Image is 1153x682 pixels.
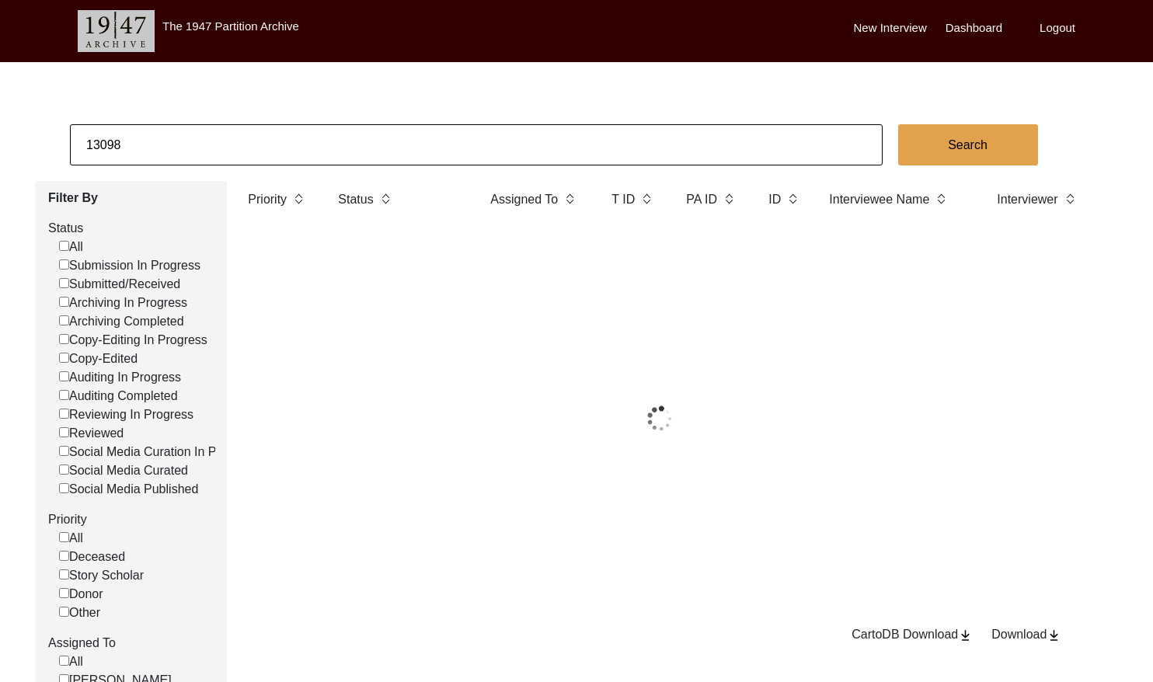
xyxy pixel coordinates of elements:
[59,353,69,363] input: Copy-Edited
[59,656,69,666] input: All
[59,465,69,475] input: Social Media Curated
[59,424,124,443] label: Reviewed
[59,409,69,419] input: Reviewing In Progress
[1040,19,1075,37] label: Logout
[59,315,69,325] input: Archiving Completed
[59,551,69,561] input: Deceased
[59,405,193,424] label: Reviewing In Progress
[1047,628,1061,642] img: download-button.png
[59,480,198,499] label: Social Media Published
[59,588,69,598] input: Donor
[59,368,181,387] label: Auditing In Progress
[48,510,215,529] label: Priority
[686,190,717,209] label: PA ID
[59,461,188,480] label: Social Media Curated
[59,331,207,350] label: Copy-Editing In Progress
[78,10,155,52] img: header-logo.png
[59,585,103,604] label: Donor
[787,190,798,207] img: sort-button.png
[59,529,83,548] label: All
[59,566,144,585] label: Story Scholar
[48,189,215,207] label: Filter By
[723,190,734,207] img: sort-button.png
[59,569,69,579] input: Story Scholar
[59,387,178,405] label: Auditing Completed
[958,628,973,642] img: download-button.png
[490,190,558,209] label: Assigned To
[59,294,187,312] label: Archiving In Progress
[59,238,83,256] label: All
[48,634,215,652] label: Assigned To
[768,190,781,209] label: ID
[601,380,719,458] img: 1*9EBHIOzhE1XfMYoKz1JcsQ.gif
[293,190,304,207] img: sort-button.png
[380,190,391,207] img: sort-button.png
[59,446,69,456] input: Social Media Curation In Progress
[59,607,69,617] input: Other
[852,625,973,644] div: CartoDB Download
[611,190,635,209] label: T ID
[997,190,1057,209] label: Interviewer
[641,190,652,207] img: sort-button.png
[1064,190,1075,207] img: sort-button.png
[946,19,1002,37] label: Dashboard
[248,190,287,209] label: Priority
[59,334,69,344] input: Copy-Editing In Progress
[59,532,69,542] input: All
[59,275,180,294] label: Submitted/Received
[59,390,69,400] input: Auditing Completed
[564,190,575,207] img: sort-button.png
[935,190,946,207] img: sort-button.png
[991,625,1061,644] div: Download
[59,483,69,493] input: Social Media Published
[59,259,69,270] input: Submission In Progress
[338,190,373,209] label: Status
[59,427,69,437] input: Reviewed
[59,652,83,671] label: All
[162,19,299,33] label: The 1947 Partition Archive
[829,190,929,209] label: Interviewee Name
[854,19,927,37] label: New Interview
[48,219,215,238] label: Status
[59,297,69,307] input: Archiving In Progress
[59,371,69,381] input: Auditing In Progress
[59,241,69,251] input: All
[70,124,883,165] input: Search...
[59,278,69,288] input: Submitted/Received
[59,548,125,566] label: Deceased
[59,312,184,331] label: Archiving Completed
[59,443,258,461] label: Social Media Curation In Progress
[59,350,138,368] label: Copy-Edited
[898,124,1038,165] button: Search
[59,256,200,275] label: Submission In Progress
[59,604,100,622] label: Other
